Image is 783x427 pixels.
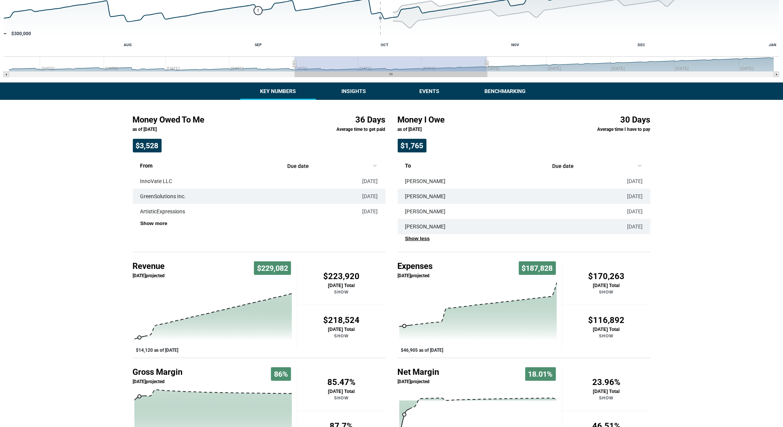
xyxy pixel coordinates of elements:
[124,43,132,47] text: AUG
[525,367,556,381] span: 18.01%
[568,115,651,125] h4: 30 Days
[133,279,297,355] div: Chart. Highcharts interactive chart.
[297,261,386,305] button: $223,920[DATE] TotalShow
[133,174,343,189] td: InnoVate LLC
[562,272,651,281] h4: $170,263
[133,139,162,152] span: $3,528
[608,174,651,189] td: [DATE]
[562,377,651,387] h4: 23.96%
[398,219,608,234] td: [PERSON_NAME]
[303,126,386,133] p: Average time to get paid
[467,82,543,100] button: Benchmarking
[398,204,608,219] td: [PERSON_NAME]
[140,220,168,226] button: Show more
[769,43,776,47] text: JAN
[398,279,562,355] div: Expenses
[140,158,277,170] p: From
[399,283,557,340] g: Past/Projected Data, series 1 of 3 with 0 data points.
[133,379,183,385] p: [DATE] projected
[316,82,392,100] button: Insights
[297,327,386,332] p: [DATE] Total
[398,279,562,355] svg: Interactive chart
[405,236,430,241] button: Show less
[568,126,651,133] p: Average time I have to pay
[138,336,141,339] path: Thursday, Oct 2, 04:00, 14,119.43. Past/Projected Data.
[403,324,406,328] path: Thursday, Oct 2, 04:00, 46,904.51. Past/Projected Data.
[562,389,651,394] p: [DATE] Total
[297,389,386,394] p: [DATE] Total
[398,279,562,355] div: Chart. Highcharts interactive chart.
[297,334,386,338] p: Show
[297,272,386,281] h4: $223,920
[133,261,165,271] h4: Revenue
[381,43,388,47] text: OCT
[297,396,386,400] p: Show
[562,305,651,349] button: $116,892[DATE] TotalShow
[133,126,291,133] p: as of [DATE]
[343,189,386,204] td: [DATE]
[398,189,608,204] td: [PERSON_NAME]
[133,204,343,219] td: ArtisticExpressions
[562,396,651,400] p: Show
[133,279,297,355] div: Revenue
[133,115,291,125] h4: Money Owed To Me
[405,158,542,170] p: To
[511,43,519,47] text: NOV
[255,43,262,47] text: SEP
[284,158,378,174] button: sort by
[549,158,643,174] button: sort by
[562,367,651,411] button: 23.96%[DATE] TotalShow
[398,174,608,189] td: [PERSON_NAME]
[297,305,386,349] button: $218,524[DATE] TotalShow
[133,189,343,204] td: GreenSolutions Inc.
[562,261,651,305] button: $170,263[DATE] TotalShow
[134,293,292,340] g: Past/Projected Data, series 1 of 3 with 0 data points.
[398,273,433,279] p: [DATE] projected
[297,315,386,325] h4: $218,524
[519,261,556,275] span: $187,828
[398,367,439,377] h4: Net Margin
[297,377,386,387] h4: 85.47%
[257,8,259,14] text: !
[133,273,165,279] p: [DATE] projected
[254,6,262,15] g: Monday, Sep 1, 04:00, 438,027. flags.
[343,204,386,219] td: [DATE]
[133,279,297,355] svg: Interactive chart
[398,379,439,385] p: [DATE] projected
[562,334,651,338] p: Show
[562,315,651,325] h4: $116,892
[254,6,262,15] g: flags, series 3 of 4 with 2 data points. Y axis, values. X axis, Time.
[562,290,651,294] p: Show
[137,394,141,398] path: Thursday, Oct 2, 04:00, 81.35243419883096. Past/Projected Data.
[133,367,183,377] h4: Gross Margin
[297,290,386,294] p: Show
[136,348,178,353] tspan: $14,120 as of [DATE]
[240,82,316,100] button: Key Numbers
[398,115,556,125] h4: Money I Owe
[11,31,31,36] text: $300,000
[271,367,291,381] span: 86%
[401,348,443,353] tspan: $46,905 as of [DATE]
[303,115,386,125] h4: 36 Days
[398,282,557,328] g: Past/Projected Data, series 1 of 3 with 31 data points.
[398,139,427,152] span: $1,765
[403,413,406,416] path: Thursday, Oct 2, 04:00, -232.19832528650235. Past/Projected Data.
[608,219,651,234] td: [DATE]
[297,283,386,288] p: [DATE] Total
[562,327,651,332] p: [DATE] Total
[608,204,651,219] td: [DATE]
[392,82,467,100] button: Events
[398,261,433,271] h4: Expenses
[638,43,646,47] text: DEC
[562,283,651,288] p: [DATE] Total
[297,367,386,411] button: 85.47%[DATE] TotalShow
[608,189,651,204] td: [DATE]
[343,174,386,189] td: [DATE]
[398,126,556,133] p: as of [DATE]
[254,261,291,275] span: $229,082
